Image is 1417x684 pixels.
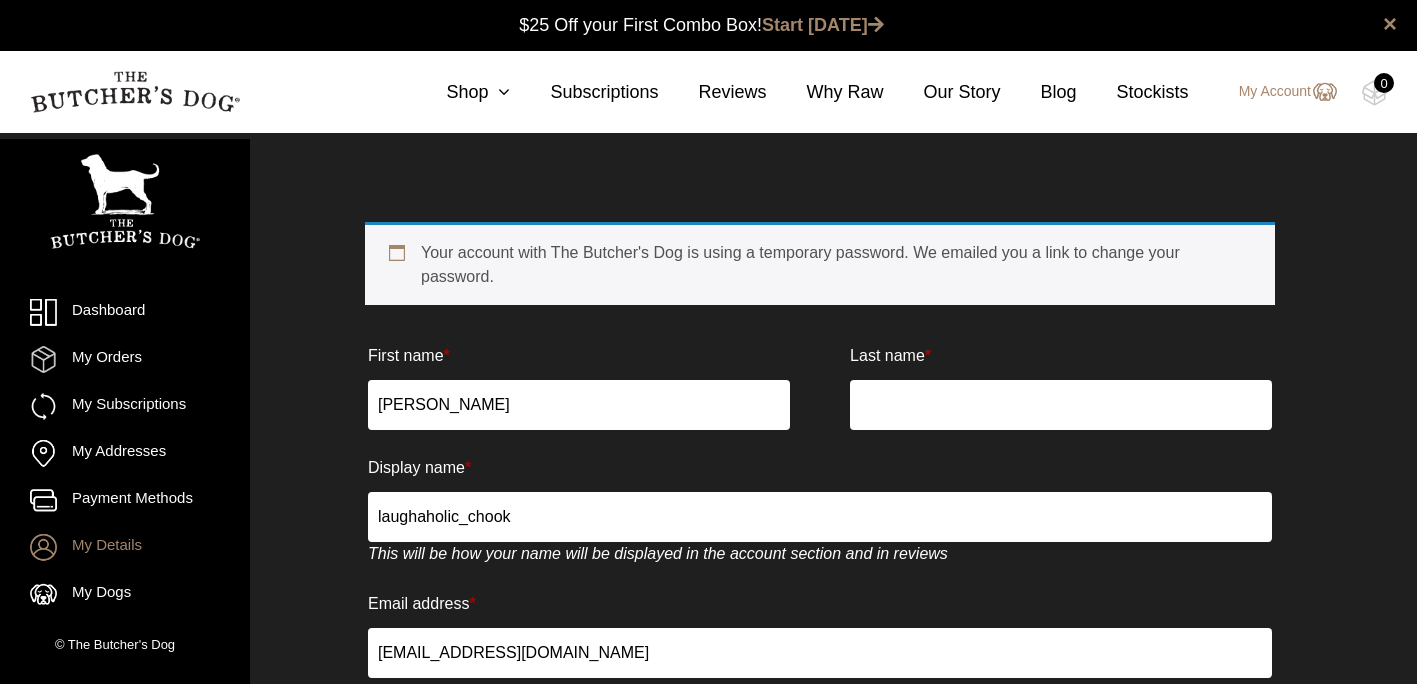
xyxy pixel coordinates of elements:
a: Start [DATE] [762,15,884,35]
em: This will be how your name will be displayed in the account section and in reviews [368,545,948,562]
a: Reviews [658,79,766,106]
a: My Account [1219,80,1337,104]
label: Last name [850,340,931,372]
label: Email address [368,588,476,620]
a: Shop [406,79,510,106]
div: 0 [1374,73,1394,93]
a: Payment Methods [30,487,220,514]
a: My Addresses [30,440,220,467]
a: Dashboard [30,299,220,326]
a: My Dogs [30,581,220,608]
img: TBD_Cart-Empty.png [1362,80,1387,106]
a: My Details [30,534,220,561]
a: close [1383,12,1397,36]
div: Your account with The Butcher's Dog is using a temporary password. We emailed you a link to chang... [365,222,1275,305]
a: My Subscriptions [30,393,220,420]
a: Subscriptions [510,79,658,106]
label: First name [368,340,450,372]
img: TBD_Portrait_Logo_White.png [50,154,200,249]
a: My Orders [30,346,220,373]
a: Our Story [884,79,1001,106]
a: Blog [1001,79,1077,106]
a: Stockists [1077,79,1189,106]
a: Why Raw [767,79,884,106]
label: Display name [368,452,471,484]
